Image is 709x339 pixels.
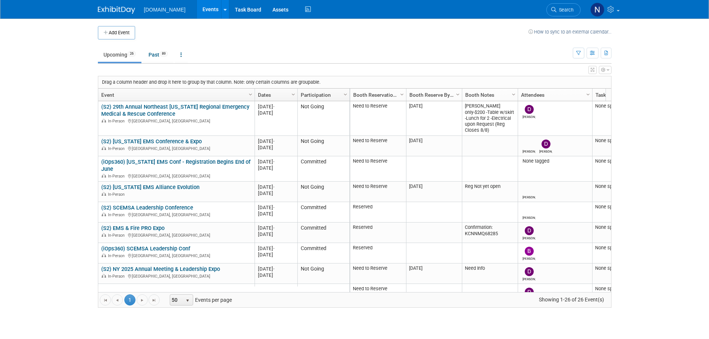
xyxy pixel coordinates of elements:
[273,184,275,190] span: -
[595,138,634,144] div: None specified
[595,89,632,101] a: Tasks
[128,51,136,57] span: 26
[595,103,634,109] div: None specified
[258,110,294,116] div: [DATE]
[350,284,406,304] td: Need to Reserve
[595,204,634,210] div: None specified
[100,294,111,306] a: Go to the first page
[297,223,349,243] td: Committed
[108,253,127,258] span: In-Person
[590,3,604,17] img: Nicholas Fischer
[258,144,294,151] div: [DATE]
[101,159,250,172] a: (iOps360) [US_STATE] EMS Conf - Registration Begins End of June
[98,26,135,39] button: Add Event
[595,158,634,164] div: None specified
[350,136,406,156] td: Need to Reserve
[585,92,591,97] span: Column Settings
[350,156,406,182] td: Need to Reserve
[406,263,462,284] td: [DATE]
[523,215,536,220] div: Drew Saucier
[525,206,534,215] img: Drew Saucier
[98,48,141,62] a: Upcoming26
[185,298,191,304] span: select
[342,92,348,97] span: Column Settings
[258,252,294,258] div: [DATE]
[246,89,255,100] a: Column Settings
[273,266,275,272] span: -
[98,76,611,88] div: Drag a column header and drop it here to group by that column. Note: only certain columns are gro...
[102,233,106,237] img: In-Person Event
[455,92,461,97] span: Column Settings
[102,253,106,257] img: In-Person Event
[258,245,294,252] div: [DATE]
[523,148,536,153] div: Drew Saucier
[258,138,294,144] div: [DATE]
[101,245,190,252] a: (iOps360) SCEMSA Leadership Conf
[124,294,135,306] span: 1
[399,92,405,97] span: Column Settings
[101,232,251,238] div: [GEOGRAPHIC_DATA], [GEOGRAPHIC_DATA]
[258,103,294,110] div: [DATE]
[101,103,249,117] a: (S2) 29th Annual Northeast [US_STATE] Regional Emergency Medical & Rescue Conference
[353,89,401,101] a: Booth Reservation Status
[454,89,462,100] a: Column Settings
[521,158,589,164] div: None tagged
[108,212,127,217] span: In-Person
[542,140,550,148] img: Dave/Rob .
[143,48,173,62] a: Past89
[102,174,106,178] img: In-Person Event
[258,184,294,190] div: [DATE]
[462,182,518,202] td: Reg Not yet open
[258,89,293,101] a: Dates
[595,265,634,271] div: None specified
[350,182,406,202] td: Need to Reserve
[170,295,183,305] span: 50
[102,297,108,303] span: Go to the first page
[258,266,294,272] div: [DATE]
[350,223,406,243] td: Reserved
[341,89,349,100] a: Column Settings
[350,243,406,263] td: Reserved
[258,159,294,165] div: [DATE]
[525,247,534,256] img: Brian Lawless
[273,138,275,144] span: -
[406,182,462,202] td: [DATE]
[595,245,634,251] div: None specified
[523,235,536,240] div: Dave/Rob .
[532,294,611,305] span: Showing 1-26 of 26 Event(s)
[102,146,106,150] img: In-Person Event
[301,89,345,101] a: Participation
[523,276,536,281] div: Dave/Rob .
[297,182,349,202] td: Not Going
[297,136,349,156] td: Not Going
[102,274,106,278] img: In-Person Event
[102,212,106,216] img: In-Person Event
[584,89,592,100] a: Column Settings
[525,105,534,114] img: Dave/Rob .
[108,174,127,179] span: In-Person
[273,287,275,292] span: -
[289,89,297,100] a: Column Settings
[258,272,294,278] div: [DATE]
[510,89,518,100] a: Column Settings
[112,294,123,306] a: Go to the previous page
[273,104,275,109] span: -
[350,202,406,223] td: Reserved
[525,226,534,235] img: Dave/Rob .
[148,294,160,306] a: Go to the last page
[525,288,534,297] img: Dave/Rob .
[350,263,406,284] td: Need to Reserve
[114,297,120,303] span: Go to the previous page
[409,89,457,101] a: Booth Reserve By Date
[247,92,253,97] span: Column Settings
[462,263,518,284] td: Need Info
[297,156,349,182] td: Committed
[528,29,611,35] a: How to sync to an external calendar...
[297,101,349,136] td: Not Going
[595,286,634,292] div: None specified
[523,114,536,119] div: Dave/Rob .
[273,246,275,251] span: -
[273,205,275,210] span: -
[297,202,349,223] td: Committed
[101,211,251,218] div: [GEOGRAPHIC_DATA], [GEOGRAPHIC_DATA]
